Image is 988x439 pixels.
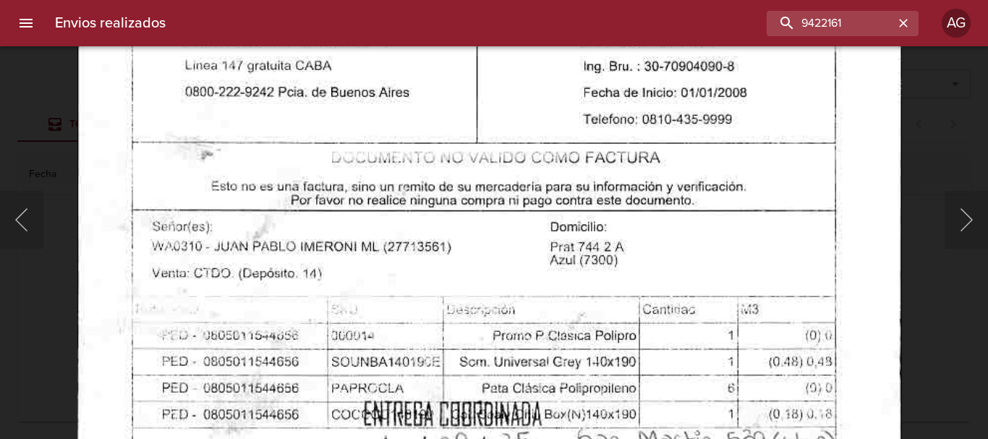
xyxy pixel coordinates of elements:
[767,11,894,36] input: buscar
[942,9,971,38] div: Abrir información de usuario
[942,9,971,38] div: AG
[9,6,43,41] button: menu
[55,12,166,35] h6: Envios realizados
[945,191,988,249] button: Siguiente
